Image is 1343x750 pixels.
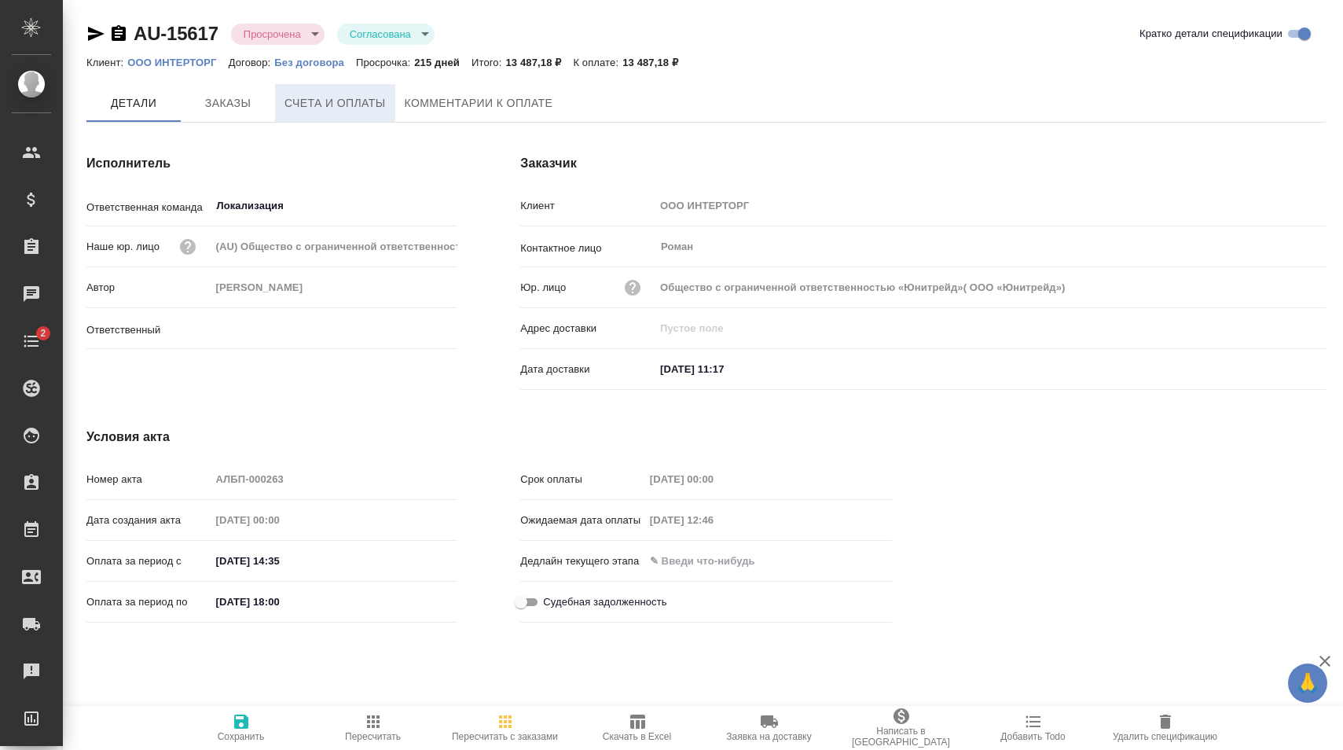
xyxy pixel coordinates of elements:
p: Клиент [520,198,655,214]
input: Пустое поле [644,509,782,531]
div: Просрочена [231,24,325,45]
button: Open [449,204,452,208]
button: 🙏 [1288,664,1327,703]
button: Скопировать ссылку для ЯМессенджера [86,24,105,43]
p: Оплата за период с [86,553,210,569]
input: Пустое поле [655,317,1326,340]
span: Заказы [190,94,266,113]
p: Оплата за период по [86,594,210,610]
p: Адрес доставки [520,321,655,336]
p: Номер акта [86,472,210,487]
p: Юр. лицо [520,280,566,296]
span: Судебная задолженность [543,594,666,610]
h4: Условия акта [86,428,892,447]
p: Без договора [274,57,356,68]
button: Согласована [345,28,416,41]
a: ООО ИНТЕРТОРГ [127,55,228,68]
p: Автор [86,280,210,296]
input: Пустое поле [655,194,1326,217]
p: Контактное лицо [520,241,655,256]
a: AU-15617 [134,23,218,44]
p: К оплате: [573,57,622,68]
div: Просрочена [337,24,435,45]
p: Итого: [472,57,505,68]
p: Договор: [229,57,275,68]
p: Дата создания акта [86,513,210,528]
span: Детали [96,94,171,113]
p: 215 дней [414,57,472,68]
input: Пустое поле [210,276,457,299]
p: Дедлайн текущего этапа [520,553,644,569]
p: Ответственный [86,322,210,338]
button: Open [449,327,452,330]
button: Скопировать ссылку [109,24,128,43]
p: Ответственная команда [86,200,210,215]
p: 13 487,18 ₽ [622,57,690,68]
a: Без договора [274,55,356,68]
a: 2 [4,322,59,361]
p: Просрочка: [356,57,414,68]
input: ✎ Введи что-нибудь [655,358,792,381]
span: 🙏 [1294,667,1321,700]
input: Пустое поле [210,235,457,258]
span: Счета и оплаты [284,94,386,113]
p: Ожидаемая дата оплаты [520,513,644,528]
p: Клиент: [86,57,127,68]
p: Срок оплаты [520,472,644,487]
p: Наше юр. лицо [86,239,160,255]
h4: Заказчик [520,154,1326,173]
span: Комментарии к оплате [405,94,553,113]
button: Просрочена [239,28,306,41]
input: ✎ Введи что-нибудь [644,550,782,572]
p: ООО ИНТЕРТОРГ [127,57,228,68]
span: 2 [31,325,55,341]
input: ✎ Введи что-нибудь [210,590,347,613]
p: 13 487,18 ₽ [505,57,573,68]
span: Кратко детали спецификации [1139,26,1282,42]
h4: Исполнитель [86,154,457,173]
input: ✎ Введи что-нибудь [210,550,347,572]
p: Дата доставки [520,362,655,377]
input: Пустое поле [210,468,457,491]
input: Пустое поле [210,509,347,531]
input: Пустое поле [644,468,782,491]
input: Пустое поле [655,276,1326,299]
